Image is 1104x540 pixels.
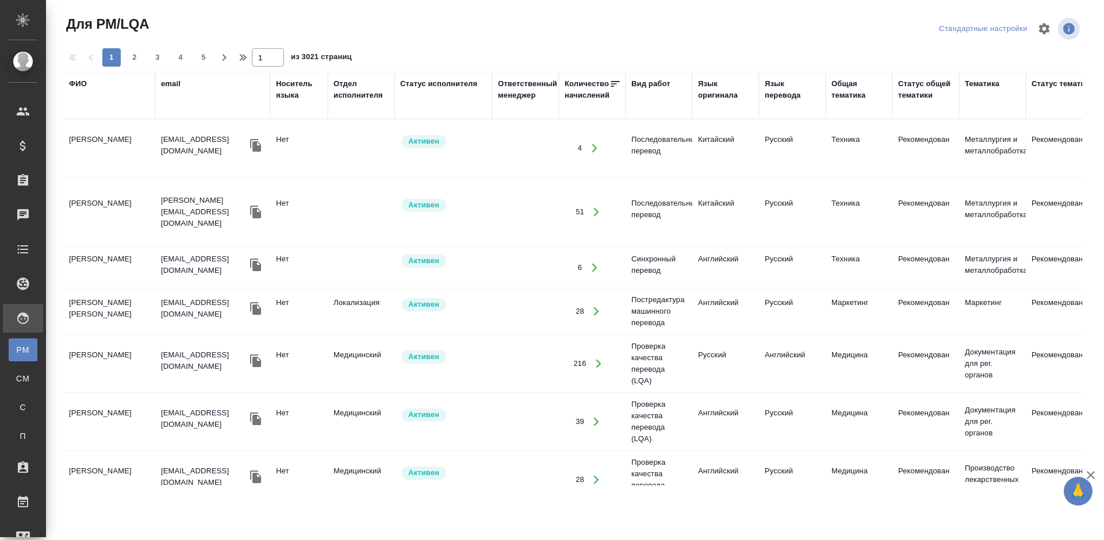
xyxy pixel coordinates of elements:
td: Русский [759,402,826,442]
p: Активен [408,199,439,211]
td: Локализация [328,291,394,331]
div: Вид работ [631,78,670,90]
td: Нет [270,402,328,442]
td: Производство лекарственных препаратов [959,457,1026,503]
div: Статус общей тематики [898,78,953,101]
td: Английский [692,291,759,331]
p: Активен [408,136,439,147]
td: [PERSON_NAME] [63,248,155,288]
td: Английский [692,248,759,288]
td: Нет [270,128,328,168]
td: Английский [692,460,759,500]
button: Скопировать [247,468,264,485]
td: Медицинский [328,344,394,384]
button: Скопировать [247,352,264,369]
td: Рекомендован [892,344,959,384]
td: [PERSON_NAME] [63,402,155,442]
p: [EMAIL_ADDRESS][DOMAIN_NAME] [161,407,247,430]
div: Язык перевода [765,78,820,101]
div: 28 [576,474,584,485]
td: Металлургия и металлобработка [959,248,1026,288]
td: Медицина [826,460,892,500]
button: 3 [148,48,167,67]
span: 🙏 [1068,479,1088,503]
td: Документация для рег. органов [959,341,1026,387]
div: Ответственный менеджер [498,78,557,101]
td: Проверка качества перевода (LQA) [626,335,692,392]
button: Открыть работы [587,352,611,376]
p: [PERSON_NAME][EMAIL_ADDRESS][DOMAIN_NAME] [161,195,247,229]
p: Активен [408,255,439,267]
div: Статус исполнителя [400,78,477,90]
td: Маркетинг [959,291,1026,331]
td: Техника [826,192,892,232]
td: Русский [759,460,826,500]
td: Нет [270,344,328,384]
div: Количество начислений [565,78,609,101]
div: Рядовой исполнитель: назначай с учетом рейтинга [400,349,486,365]
div: Рядовой исполнитель: назначай с учетом рейтинга [400,198,486,213]
td: Металлургия и металлобработка [959,128,1026,168]
td: Английский [759,344,826,384]
div: 216 [573,358,586,369]
p: [EMAIL_ADDRESS][DOMAIN_NAME] [161,465,247,488]
div: Рядовой исполнитель: назначай с учетом рейтинга [400,253,486,269]
span: П [14,430,32,442]
button: Скопировать [247,300,264,317]
p: [EMAIL_ADDRESS][DOMAIN_NAME] [161,297,247,320]
p: [EMAIL_ADDRESS][DOMAIN_NAME] [161,349,247,372]
td: Металлургия и металлобработка [959,192,1026,232]
td: Английский [692,402,759,442]
span: Настроить таблицу [1030,15,1058,43]
a: CM [9,367,37,390]
button: Открыть работы [582,137,606,160]
p: Активен [408,409,439,421]
td: Рекомендован [892,460,959,500]
span: CM [14,373,32,384]
span: Посмотреть информацию [1058,18,1082,40]
td: Проверка качества перевода (LQA) [626,393,692,450]
td: Последовательный перевод [626,192,692,232]
button: Скопировать [247,410,264,427]
td: Русский [759,291,826,331]
td: Документация для рег. органов [959,399,1026,445]
span: 4 [171,52,190,63]
button: Открыть работы [585,300,608,323]
button: Открыть работы [585,200,608,224]
td: Медицина [826,402,892,442]
div: Отдел исполнителя [333,78,389,101]
span: из 3021 страниц [291,50,352,67]
td: Медицинский [328,402,394,442]
button: Открыть работы [585,468,608,492]
span: 3 [148,52,167,63]
button: Скопировать [247,203,264,221]
p: Активен [408,299,439,310]
a: PM [9,338,37,361]
div: Рядовой исполнитель: назначай с учетом рейтинга [400,407,486,423]
button: 2 [125,48,144,67]
td: Техника [826,248,892,288]
button: 4 [171,48,190,67]
td: Рекомендован [892,128,959,168]
span: 5 [194,52,213,63]
div: email [161,78,181,90]
p: Активен [408,351,439,362]
td: Русский [692,344,759,384]
td: Медицинский [328,460,394,500]
a: С [9,396,37,419]
div: 6 [578,262,582,273]
button: Открыть работы [585,410,608,434]
td: Нет [270,248,328,288]
div: 39 [576,416,584,427]
div: split button [936,20,1030,38]
p: [EMAIL_ADDRESS][DOMAIN_NAME] [161,134,247,157]
td: Русский [759,248,826,288]
td: Маркетинг [826,291,892,331]
div: 51 [576,206,584,218]
span: Для PM/LQA [63,15,149,33]
div: Язык оригинала [698,78,753,101]
td: [PERSON_NAME] [63,344,155,384]
button: 🙏 [1064,477,1092,506]
div: ФИО [69,78,87,90]
td: Нет [270,192,328,232]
